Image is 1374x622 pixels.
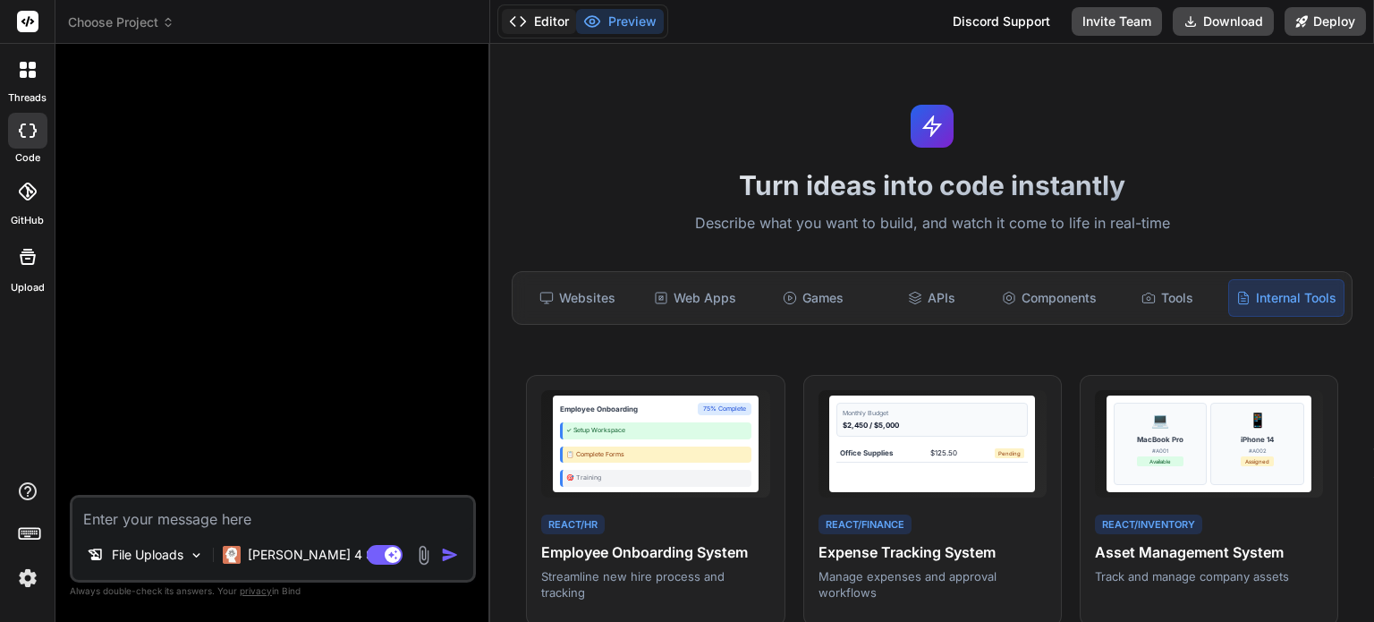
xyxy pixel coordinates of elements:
[1072,7,1162,36] button: Invite Team
[189,548,204,563] img: Pick Models
[112,546,183,564] p: File Uploads
[441,546,459,564] img: icon
[8,90,47,106] label: threads
[756,279,870,317] div: Games
[13,563,43,593] img: settings
[1110,279,1225,317] div: Tools
[223,546,241,564] img: Claude 4 Sonnet
[501,212,1363,235] p: Describe what you want to build, and watch it come to life in real-time
[502,9,576,34] button: Editor
[560,422,751,439] div: ✓ Setup Workspace
[1241,456,1274,466] div: Assigned
[1151,409,1169,430] div: 💻
[818,568,1047,601] p: Manage expenses and approval workflows
[1137,434,1183,445] div: MacBook Pro
[68,13,174,31] span: Choose Project
[1137,456,1183,466] div: Available
[638,279,752,317] div: Web Apps
[840,447,893,458] div: Office Supplies
[1285,7,1366,36] button: Deploy
[15,150,40,166] label: code
[560,470,751,487] div: 🎯 Training
[1137,447,1183,455] div: #A001
[942,7,1061,36] div: Discord Support
[992,279,1107,317] div: Components
[70,583,476,600] p: Always double-check its answers. Your in Bind
[874,279,988,317] div: APIs
[1095,515,1202,535] div: React/Inventory
[240,585,272,596] span: privacy
[818,541,1047,563] h4: Expense Tracking System
[1095,568,1323,584] p: Track and manage company assets
[560,447,751,464] div: 📋 Complete Forms
[541,515,605,535] div: React/HR
[1241,447,1274,455] div: #A002
[11,213,44,228] label: GitHub
[843,420,1022,430] div: $2,450 / $5,000
[501,169,1363,201] h1: Turn ideas into code instantly
[11,280,45,295] label: Upload
[1249,409,1267,430] div: 📱
[995,448,1024,458] div: Pending
[413,545,434,566] img: attachment
[1173,7,1274,36] button: Download
[248,546,381,564] p: [PERSON_NAME] 4 S..
[1228,279,1344,317] div: Internal Tools
[1095,541,1323,563] h4: Asset Management System
[560,404,638,414] div: Employee Onboarding
[930,447,957,458] div: $125.50
[1241,434,1274,445] div: iPhone 14
[541,541,769,563] h4: Employee Onboarding System
[576,9,664,34] button: Preview
[843,409,1022,419] div: Monthly Budget
[520,279,634,317] div: Websites
[818,515,912,535] div: React/Finance
[541,568,769,601] p: Streamline new hire process and tracking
